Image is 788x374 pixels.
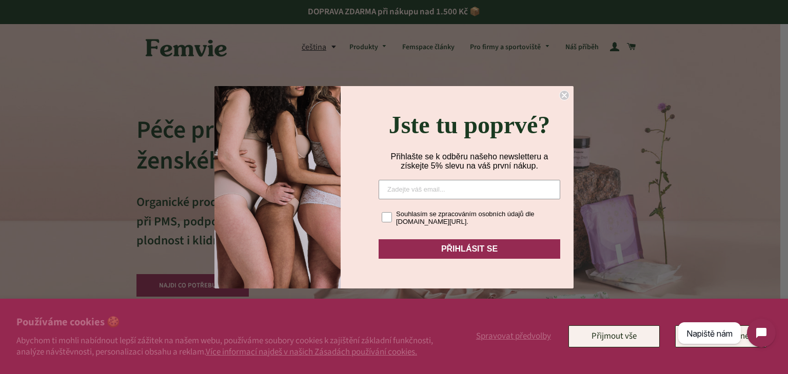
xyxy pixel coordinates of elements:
[379,239,560,259] button: PŘIHLÁSIT SE
[568,325,660,347] button: Přijmout vše
[16,335,436,358] p: Abychom ti mohli nabídnout lepší zážitek na našem webu, používáme soubory cookies k zajištění zák...
[389,111,550,138] span: Jste tu poprvé?
[379,180,560,199] input: Zadejte váš email...
[391,152,548,170] span: Přihlašte se k odběru našeho newsletteru a získejte 5% slevu na váš první nákup.
[559,90,569,100] button: Close dialog
[675,325,766,347] button: Pouze nezbytné
[206,346,417,358] a: Více informací najdeš v našich Zásadách používání cookies.
[476,330,551,342] span: Spravovat předvolby
[396,210,548,225] div: Souhlasím se zpracováním osobních údajů dle [DOMAIN_NAME][URL].
[16,315,436,330] h2: Používáme cookies 🍪
[474,325,553,347] button: Spravovat předvolby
